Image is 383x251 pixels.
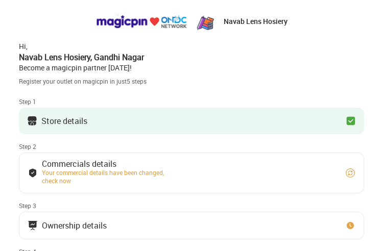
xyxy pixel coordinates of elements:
[42,168,175,185] div: Your commercial details have been changed, check now
[195,11,216,32] img: zN8eeJ7_1yFC7u6ROh_yaNnuSMByXp4ytvKet0ObAKR-3G77a2RQhNqTzPi8_o_OMQ7Yu_PgX43RpeKyGayj_rdr-Pw
[19,97,365,106] div: Step 1
[19,52,365,63] div: Navab Lens Hosiery , Gandhi Nagar
[345,168,355,178] img: refresh_circle.10b5a287.svg
[28,168,38,178] img: bank_details_tick.fdc3558c.svg
[42,161,175,166] div: Commercials details
[346,116,356,126] img: checkbox_green.749048da.svg
[19,212,365,239] button: Ownership details
[345,220,355,231] img: clock_icon_new.67dbf243.svg
[19,153,365,193] button: Commercials detailsYour commercial details have been changed, check now
[19,108,365,134] button: Store details
[19,142,365,150] div: Step 2
[96,15,187,29] img: ondc-logo-new-small.8a59708e.svg
[224,16,288,27] p: Navab Lens Hosiery
[42,223,107,228] div: Ownership details
[19,202,365,210] div: Step 3
[41,118,87,123] div: Store details
[28,220,38,231] img: commercials_icon.983f7837.svg
[19,77,365,86] div: Register your outlet on magicpin in just 5 steps
[27,116,37,126] img: storeIcon.9b1f7264.svg
[19,41,365,73] div: Hi, Become a magicpin partner [DATE]!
